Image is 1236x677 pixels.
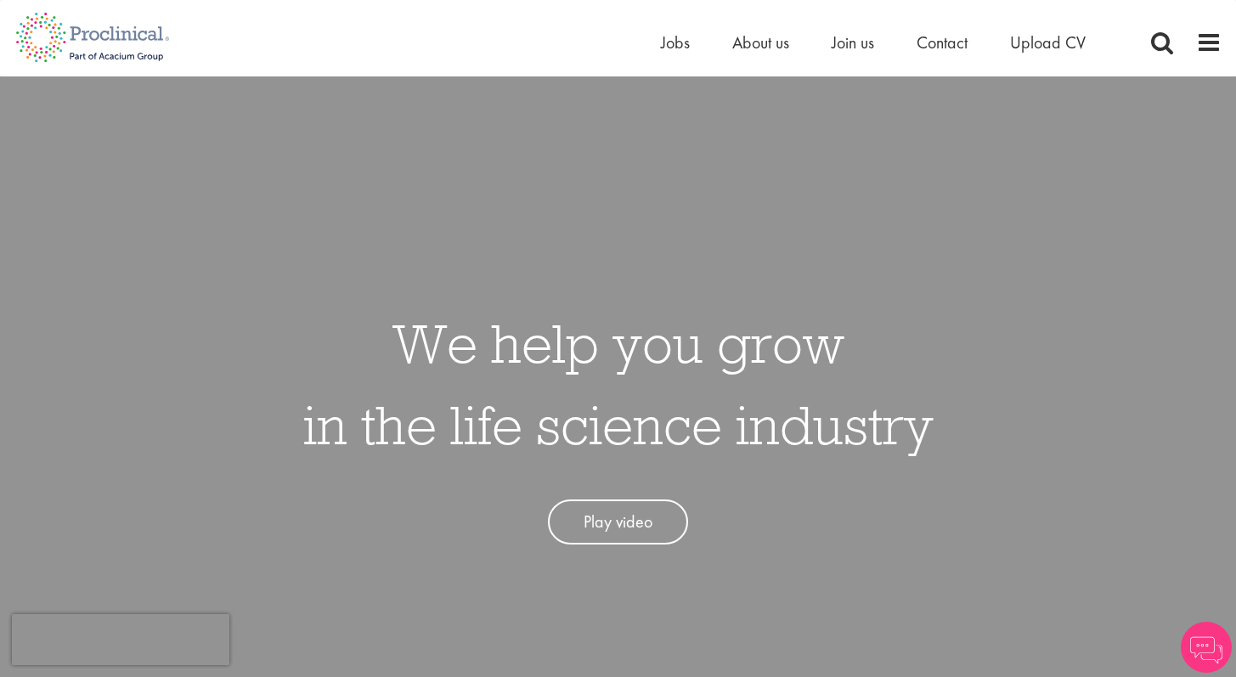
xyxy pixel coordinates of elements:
a: Jobs [661,31,690,54]
a: Join us [832,31,874,54]
a: Upload CV [1010,31,1086,54]
a: Contact [917,31,968,54]
a: Play video [548,499,688,544]
h1: We help you grow in the life science industry [303,302,934,465]
a: About us [732,31,789,54]
img: Chatbot [1181,622,1232,673]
